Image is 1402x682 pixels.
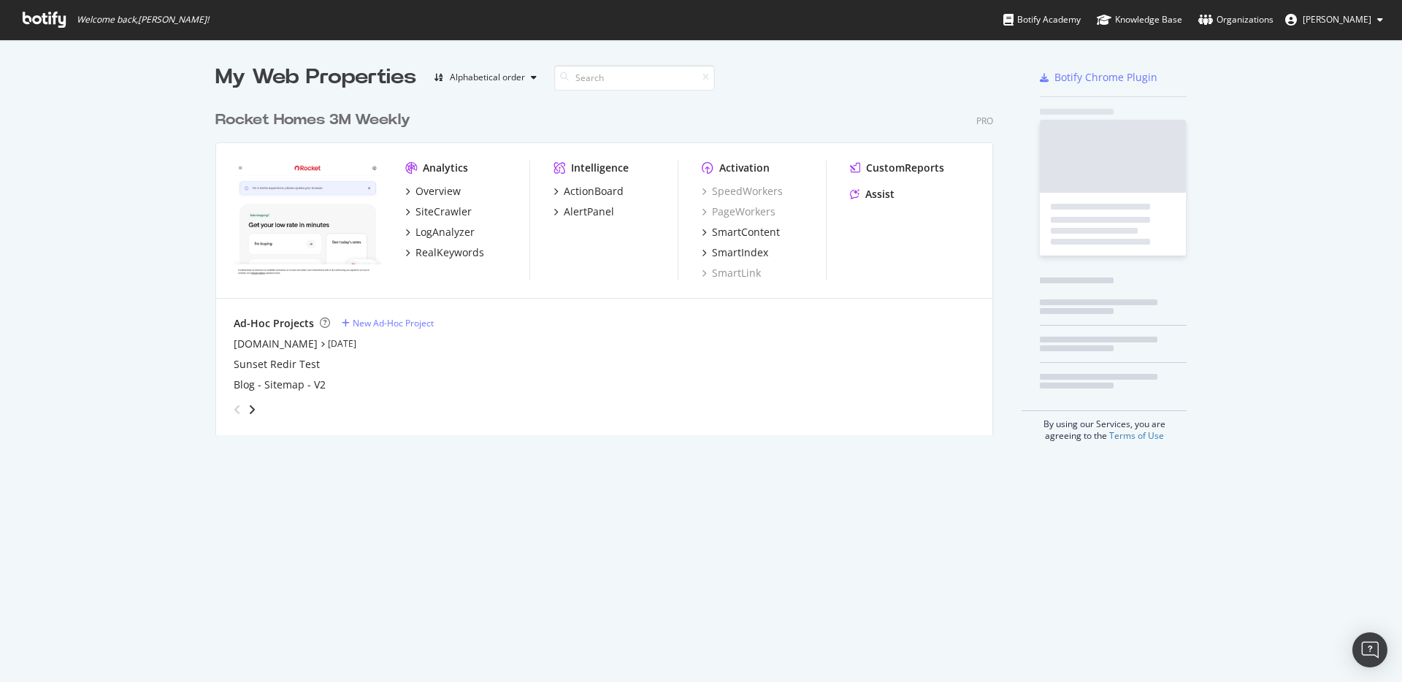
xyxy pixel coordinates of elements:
a: Assist [850,187,895,202]
input: Search [554,65,715,91]
div: angle-right [247,402,257,417]
a: SmartContent [702,225,780,240]
div: Ad-Hoc Projects [234,316,314,331]
div: Activation [719,161,770,175]
button: Alphabetical order [428,66,543,89]
a: SmartLink [702,266,761,280]
div: AlertPanel [564,204,614,219]
div: RealKeywords [415,245,484,260]
a: ActionBoard [553,184,624,199]
div: Botify Academy [1003,12,1081,27]
div: angle-left [228,398,247,421]
a: New Ad-Hoc Project [342,317,434,329]
a: Terms of Use [1109,429,1164,442]
a: SmartIndex [702,245,768,260]
div: Analytics [423,161,468,175]
span: Welcome back, [PERSON_NAME] ! [77,14,209,26]
a: Blog - Sitemap - V2 [234,378,326,392]
a: [DATE] [328,337,356,350]
div: Knowledge Base [1097,12,1182,27]
a: Overview [405,184,461,199]
div: Pro [976,115,993,127]
div: Botify Chrome Plugin [1054,70,1157,85]
div: Assist [865,187,895,202]
a: SiteCrawler [405,204,472,219]
a: RealKeywords [405,245,484,260]
a: PageWorkers [702,204,775,219]
div: ActionBoard [564,184,624,199]
div: SiteCrawler [415,204,472,219]
div: Open Intercom Messenger [1352,632,1387,667]
div: SmartContent [712,225,780,240]
div: SmartIndex [712,245,768,260]
div: By using our Services, you are agreeing to the [1022,410,1187,442]
a: Botify Chrome Plugin [1040,70,1157,85]
a: CustomReports [850,161,944,175]
div: LogAnalyzer [415,225,475,240]
a: AlertPanel [553,204,614,219]
div: Intelligence [571,161,629,175]
a: Rocket Homes 3M Weekly [215,110,416,131]
div: Organizations [1198,12,1273,27]
div: grid [215,92,1005,435]
div: Overview [415,184,461,199]
div: Alphabetical order [450,73,525,82]
span: Bharat Kuncharavelu [1303,13,1371,26]
a: [DOMAIN_NAME] [234,337,318,351]
img: www.rocket.com [234,161,382,279]
a: Sunset Redir Test [234,357,320,372]
div: My Web Properties [215,63,416,92]
div: New Ad-Hoc Project [353,317,434,329]
a: LogAnalyzer [405,225,475,240]
div: CustomReports [866,161,944,175]
a: SpeedWorkers [702,184,783,199]
div: Rocket Homes 3M Weekly [215,110,410,131]
button: [PERSON_NAME] [1273,8,1395,31]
